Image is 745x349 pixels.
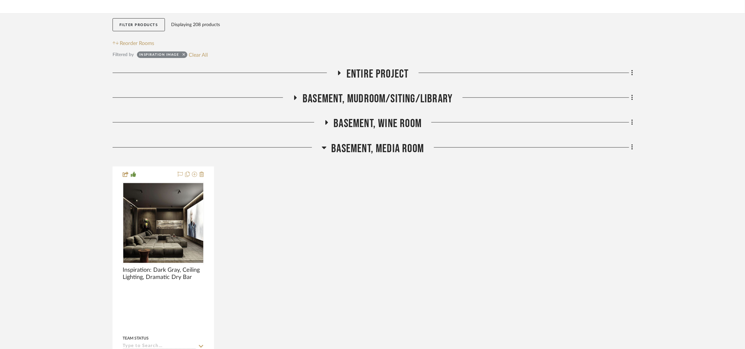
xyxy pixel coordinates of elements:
[123,183,203,263] img: Inspiration: Dark Gray, Ceiling Lighting, Dramatic Dry Bar
[139,52,179,59] div: Inspiration Image
[113,39,155,47] button: Reorder Rooms
[113,18,165,32] button: Filter Products
[303,92,453,106] span: Basement, Mudroom/Siting/Library
[113,51,134,58] div: Filtered by
[346,67,409,81] span: Entire Project
[171,18,220,31] div: Displaying 208 products
[189,51,208,59] button: Clear All
[334,117,422,131] span: Basement, Wine Room
[123,267,204,281] span: Inspiration: Dark Gray, Ceiling Lighting, Dramatic Dry Bar
[120,39,155,47] span: Reorder Rooms
[332,142,424,156] span: Basement, Media Room
[123,335,149,341] div: Team Status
